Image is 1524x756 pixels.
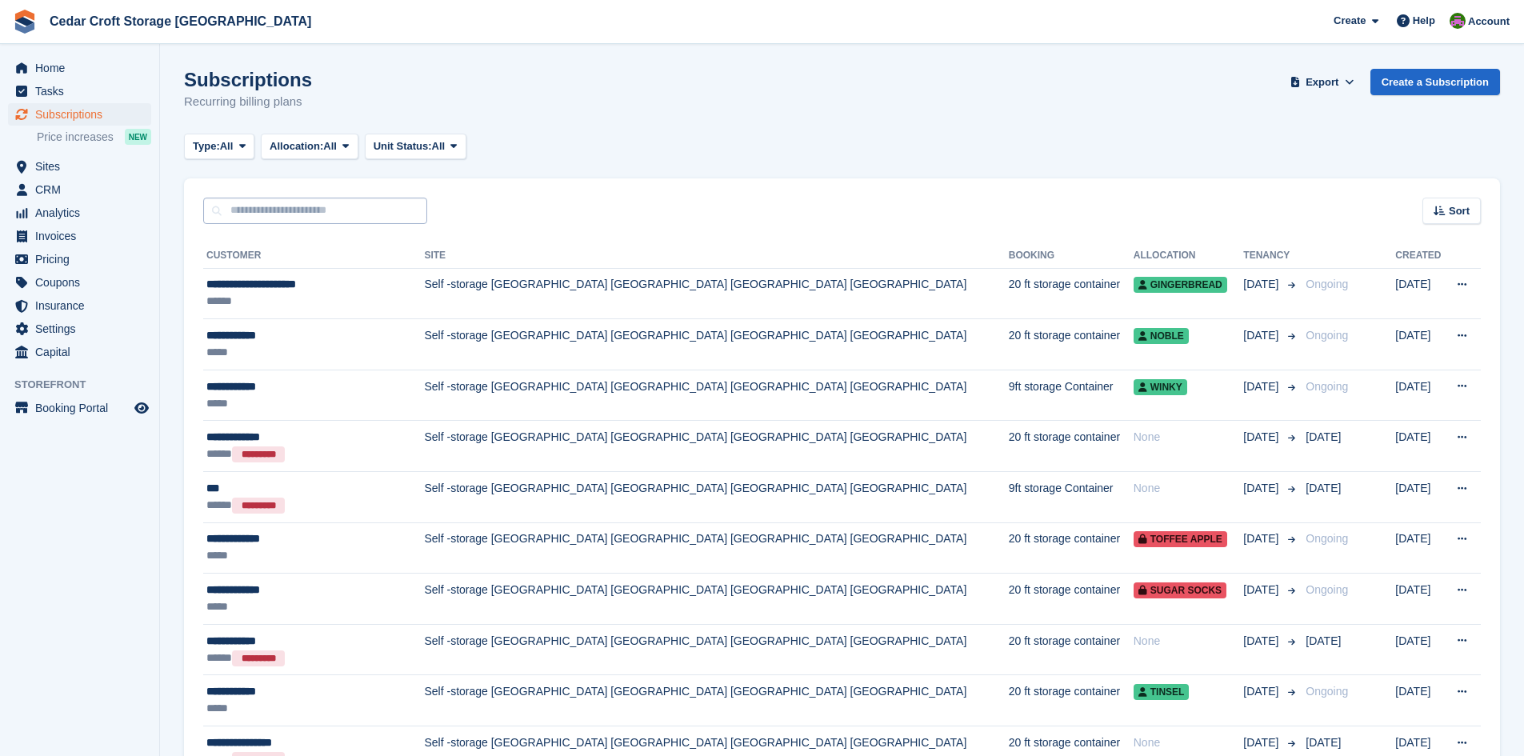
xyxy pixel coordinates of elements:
span: Ongoing [1306,583,1348,596]
div: None [1134,429,1244,446]
span: Export [1306,74,1338,90]
span: Help [1413,13,1435,29]
span: Allocation: [270,138,323,154]
td: [DATE] [1395,421,1445,472]
span: All [323,138,337,154]
span: Capital [35,341,131,363]
button: Unit Status: All [365,134,466,160]
span: [DATE] [1243,378,1282,395]
a: menu [8,225,151,247]
h1: Subscriptions [184,69,312,90]
td: [DATE] [1395,522,1445,574]
img: stora-icon-8386f47178a22dfd0bd8f6a31ec36ba5ce8667c1dd55bd0f319d3a0aa187defe.svg [13,10,37,34]
span: Toffee Apple [1134,531,1227,547]
td: [DATE] [1395,675,1445,726]
span: Ongoing [1306,278,1348,290]
a: Price increases NEW [37,128,151,146]
td: Self -storage [GEOGRAPHIC_DATA] [GEOGRAPHIC_DATA] [GEOGRAPHIC_DATA] [GEOGRAPHIC_DATA] [424,319,1008,370]
td: 20 ft storage container [1009,319,1134,370]
span: [DATE] [1306,482,1341,494]
span: [DATE] [1243,582,1282,598]
a: menu [8,80,151,102]
td: Self -storage [GEOGRAPHIC_DATA] [GEOGRAPHIC_DATA] [GEOGRAPHIC_DATA] [GEOGRAPHIC_DATA] [424,421,1008,472]
td: [DATE] [1395,472,1445,523]
span: [DATE] [1243,530,1282,547]
span: Account [1468,14,1510,30]
a: menu [8,155,151,178]
td: Self -storage [GEOGRAPHIC_DATA] [GEOGRAPHIC_DATA] [GEOGRAPHIC_DATA] [GEOGRAPHIC_DATA] [424,370,1008,421]
span: CRM [35,178,131,201]
td: [DATE] [1395,370,1445,421]
button: Allocation: All [261,134,358,160]
th: Created [1395,243,1445,269]
td: [DATE] [1395,574,1445,625]
p: Recurring billing plans [184,93,312,111]
span: Invoices [35,225,131,247]
span: Sort [1449,203,1470,219]
span: Create [1334,13,1366,29]
a: menu [8,248,151,270]
div: NEW [125,129,151,145]
span: Tasks [35,80,131,102]
span: [DATE] [1243,633,1282,650]
a: menu [8,103,151,126]
td: 20 ft storage container [1009,268,1134,319]
span: Ongoing [1306,329,1348,342]
a: menu [8,202,151,224]
span: [DATE] [1243,429,1282,446]
span: Insurance [35,294,131,317]
span: Sites [35,155,131,178]
span: Winky [1134,379,1187,395]
span: Home [35,57,131,79]
td: 20 ft storage container [1009,624,1134,675]
td: Self -storage [GEOGRAPHIC_DATA] [GEOGRAPHIC_DATA] [GEOGRAPHIC_DATA] [GEOGRAPHIC_DATA] [424,268,1008,319]
td: [DATE] [1395,319,1445,370]
span: Settings [35,318,131,340]
span: Analytics [35,202,131,224]
span: All [220,138,234,154]
span: Storefront [14,377,159,393]
td: Self -storage [GEOGRAPHIC_DATA] [GEOGRAPHIC_DATA] [GEOGRAPHIC_DATA] [GEOGRAPHIC_DATA] [424,624,1008,675]
td: [DATE] [1395,268,1445,319]
span: Noble [1134,328,1189,344]
td: Self -storage [GEOGRAPHIC_DATA] [GEOGRAPHIC_DATA] [GEOGRAPHIC_DATA] [GEOGRAPHIC_DATA] [424,522,1008,574]
div: None [1134,633,1244,650]
td: Self -storage [GEOGRAPHIC_DATA] [GEOGRAPHIC_DATA] [GEOGRAPHIC_DATA] [GEOGRAPHIC_DATA] [424,574,1008,625]
img: Mark Orchard [1450,13,1466,29]
td: [DATE] [1395,624,1445,675]
a: menu [8,294,151,317]
td: Self -storage [GEOGRAPHIC_DATA] [GEOGRAPHIC_DATA] [GEOGRAPHIC_DATA] [GEOGRAPHIC_DATA] [424,472,1008,523]
td: Self -storage [GEOGRAPHIC_DATA] [GEOGRAPHIC_DATA] [GEOGRAPHIC_DATA] [GEOGRAPHIC_DATA] [424,675,1008,726]
a: menu [8,271,151,294]
span: Ongoing [1306,380,1348,393]
span: [DATE] [1306,634,1341,647]
a: Cedar Croft Storage [GEOGRAPHIC_DATA] [43,8,318,34]
span: Pricing [35,248,131,270]
th: Tenancy [1243,243,1299,269]
span: Gingerbread [1134,277,1227,293]
span: [DATE] [1243,276,1282,293]
span: [DATE] [1306,736,1341,749]
button: Export [1287,69,1358,95]
th: Site [424,243,1008,269]
span: Booking Portal [35,397,131,419]
td: 20 ft storage container [1009,522,1134,574]
th: Allocation [1134,243,1244,269]
td: 20 ft storage container [1009,675,1134,726]
span: Coupons [35,271,131,294]
span: Price increases [37,130,114,145]
a: menu [8,318,151,340]
td: 9ft storage Container [1009,370,1134,421]
td: 20 ft storage container [1009,574,1134,625]
a: menu [8,178,151,201]
a: Create a Subscription [1370,69,1500,95]
a: Preview store [132,398,151,418]
span: Subscriptions [35,103,131,126]
a: menu [8,397,151,419]
span: [DATE] [1243,480,1282,497]
a: menu [8,341,151,363]
button: Type: All [184,134,254,160]
span: All [432,138,446,154]
span: Type: [193,138,220,154]
th: Booking [1009,243,1134,269]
